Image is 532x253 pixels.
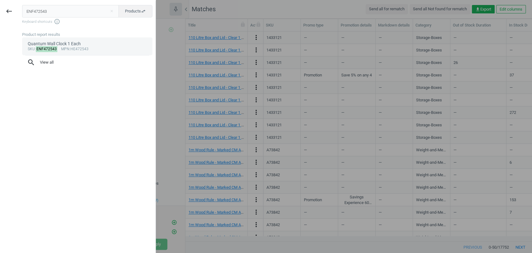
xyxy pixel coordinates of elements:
div: : :HE472543 [28,47,147,52]
button: keyboard_backspace [2,4,16,19]
i: swap_horiz [141,9,146,14]
span: mpn [61,47,69,51]
div: Product report results [22,32,156,37]
span: sku [28,47,35,51]
input: Enter the SKU or product name [22,5,119,17]
button: Close [107,8,116,14]
i: keyboard_backspace [5,7,13,15]
i: search [27,58,35,66]
span: View all [27,58,147,66]
span: Keyboard shortcuts [22,18,152,25]
button: Productsswap_horiz [118,5,152,17]
mark: ENF472543 [36,46,58,52]
i: info_outline [54,18,60,25]
div: Quantum Wall Clock 1 Each [28,41,147,47]
button: searchView all [22,56,152,69]
span: Products [125,8,146,14]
